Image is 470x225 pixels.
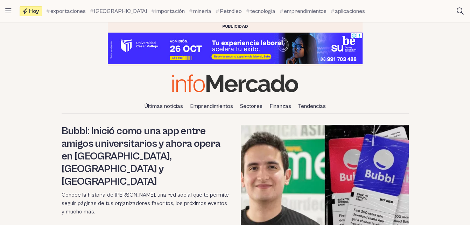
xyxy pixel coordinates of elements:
span: mineria [193,7,211,15]
a: exportaciones [46,7,86,15]
a: Tendencias [295,100,329,112]
span: Petróleo [220,7,242,15]
a: tecnologia [246,7,275,15]
a: Emprendimientos [187,100,236,112]
a: Sectores [237,100,265,112]
a: importación [151,7,185,15]
span: Hoy [29,8,39,14]
a: Finanzas [267,100,294,112]
a: Últimas noticias [142,100,186,112]
span: [GEOGRAPHIC_DATA] [94,7,147,15]
p: Conoce la historia de [PERSON_NAME], una red social que te permite seguir páginas de tus organiza... [62,191,230,216]
a: [GEOGRAPHIC_DATA] [90,7,147,15]
a: mineria [189,7,211,15]
span: tecnologia [250,7,275,15]
a: Petróleo [216,7,242,15]
span: importación [155,7,185,15]
span: emprendimientos [284,7,327,15]
a: Bubbl: Inició como una app entre amigos universitarios y ahora opera en [GEOGRAPHIC_DATA], [GEOGR... [62,125,220,187]
span: aplicaciones [335,7,365,15]
div: Publicidad [108,22,363,31]
iframe: Advertisement [108,33,363,64]
span: exportaciones [50,7,86,15]
a: emprendimientos [280,7,327,15]
a: aplicaciones [331,7,365,15]
img: Infomercado Ecuador logo [172,74,298,92]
